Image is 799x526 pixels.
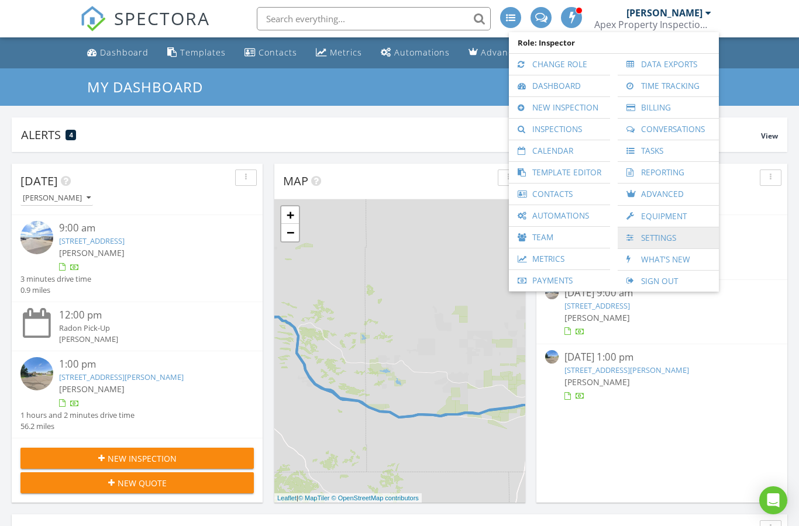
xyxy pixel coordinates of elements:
a: 1:00 pm [STREET_ADDRESS][PERSON_NAME] [PERSON_NAME] 1 hours and 2 minutes drive time 56.2 miles [20,357,254,432]
span: [DATE] [20,173,58,189]
div: Metrics [330,47,362,58]
div: Dashboard [100,47,149,58]
a: Template Editor [515,162,604,183]
div: [PERSON_NAME] [59,334,234,345]
a: Contacts [515,184,604,205]
a: Zoom out [281,224,299,241]
div: Apex Property Inspection L.L.C. Laramie [594,19,711,30]
div: [DATE] 9:00 am [564,286,759,300]
div: 56.2 miles [20,421,135,432]
div: Radon Pick-Up [59,323,234,334]
span: New Inspection [108,452,177,465]
a: Advanced [624,184,713,205]
img: streetview [20,357,53,390]
span: 4 [69,131,73,139]
span: [PERSON_NAME] [59,247,125,258]
a: Reporting [624,162,713,183]
a: Conversations [624,119,713,140]
a: Templates [163,42,230,64]
a: Automations (Advanced) [376,42,454,64]
a: [STREET_ADDRESS][PERSON_NAME] [59,372,184,382]
a: [DATE] 9:00 am [STREET_ADDRESS] [PERSON_NAME] [545,286,779,338]
a: [STREET_ADDRESS] [59,236,125,246]
span: SPECTORA [114,6,210,30]
img: The Best Home Inspection Software - Spectora [80,6,106,32]
div: 0.9 miles [20,285,91,296]
a: Inspections [515,119,604,140]
a: Dashboard [515,75,604,96]
a: Dashboard [82,42,153,64]
div: 1:00 pm [59,357,234,372]
a: © MapTiler [298,494,330,501]
div: Templates [180,47,226,58]
button: New Quote [20,472,254,493]
span: [PERSON_NAME] [564,376,630,387]
a: Leaflet [277,494,297,501]
a: Equipment [624,206,713,227]
a: SPECTORA [80,16,210,40]
div: [DATE] 1:00 pm [564,350,759,365]
a: Change Role [515,54,604,75]
input: Search everything... [257,7,491,30]
div: Open Intercom Messenger [759,486,787,514]
a: 9:00 am [STREET_ADDRESS] [PERSON_NAME] 3 minutes drive time 0.9 miles [20,221,254,296]
span: New Quote [118,477,167,489]
div: 1 hours and 2 minutes drive time [20,410,135,421]
div: [PERSON_NAME] [626,7,702,19]
div: Automations [394,47,450,58]
a: Advanced [464,42,529,64]
a: © OpenStreetMap contributors [332,494,419,501]
div: | [274,493,422,503]
a: Zoom in [281,206,299,224]
a: Metrics [515,248,604,269]
a: Sign Out [624,271,713,292]
a: Tasks [624,140,713,161]
img: streetview [20,221,53,254]
div: Contacts [259,47,297,58]
span: View [761,131,778,141]
span: Role: Inspector [515,32,713,53]
a: Settings [624,227,713,248]
div: Advanced [481,47,524,58]
div: [PERSON_NAME] [23,194,91,202]
span: Map [283,173,308,189]
a: Contacts [240,42,302,64]
a: Metrics [311,42,367,64]
a: [STREET_ADDRESS][PERSON_NAME] [564,365,689,375]
img: streetview [545,350,559,364]
a: Data Exports [624,54,713,75]
img: streetview [545,286,559,299]
div: 9:00 am [59,221,234,236]
a: Automations [515,205,604,226]
a: Billing [624,97,713,118]
span: [PERSON_NAME] [564,312,630,323]
a: [STREET_ADDRESS] [564,300,630,311]
a: [DATE] 1:00 pm [STREET_ADDRESS][PERSON_NAME] [PERSON_NAME] [545,350,779,402]
a: New Inspection [515,97,604,118]
a: Team [515,227,604,248]
button: [PERSON_NAME] [20,191,93,206]
a: My Dashboard [87,77,213,96]
a: Time Tracking [624,75,713,96]
div: Alerts [21,127,761,143]
div: 3 minutes drive time [20,274,91,285]
a: Calendar [515,140,604,161]
a: Payments [515,270,604,291]
span: [PERSON_NAME] [59,383,125,394]
div: 12:00 pm [59,308,234,323]
button: New Inspection [20,448,254,469]
a: What's New [624,249,713,270]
